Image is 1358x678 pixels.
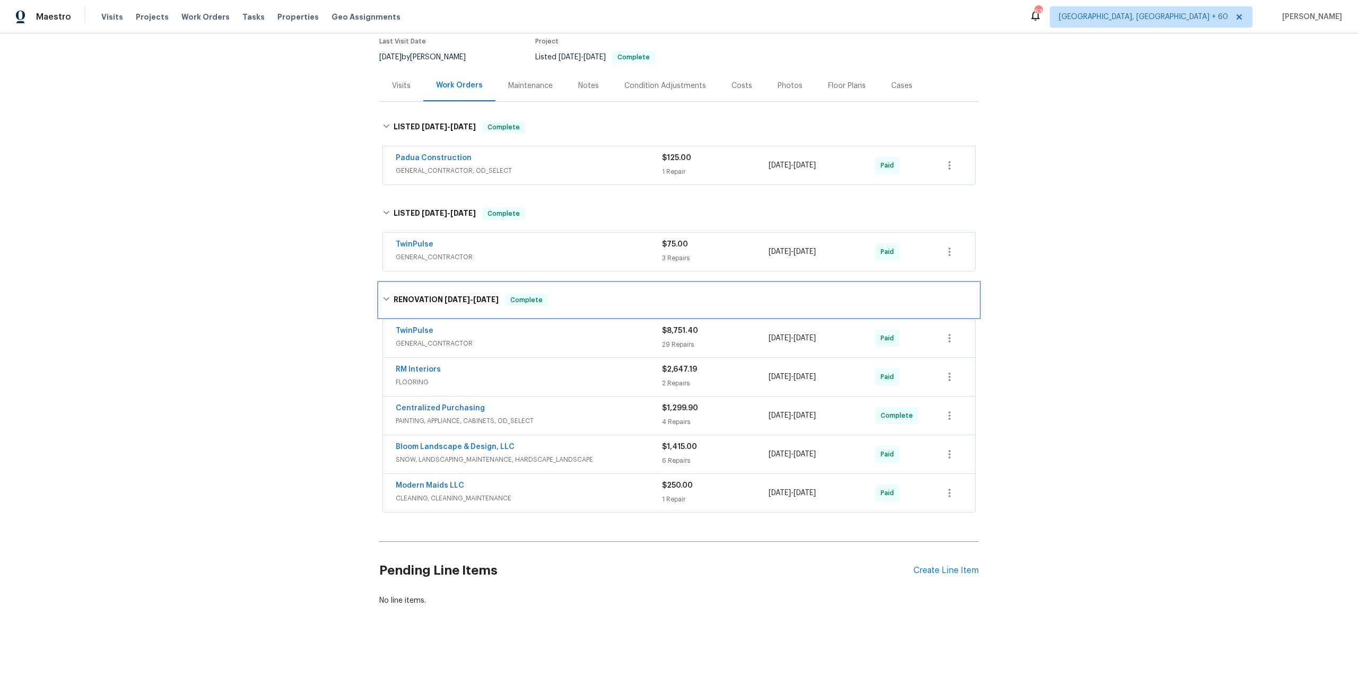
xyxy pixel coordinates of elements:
span: Paid [881,333,898,344]
span: $8,751.40 [662,327,698,334]
span: [DATE] [794,451,816,458]
span: [DATE] [445,296,470,303]
div: 29 Repairs [662,339,769,350]
span: GENERAL_CONTRACTOR [396,252,662,262]
span: - [769,488,816,498]
h6: RENOVATION [394,294,499,306]
span: Complete [483,122,524,133]
div: No line items. [379,595,979,606]
span: [DATE] [422,123,447,130]
span: Paid [881,488,898,498]
span: [DATE] [559,54,581,61]
span: CLEANING, CLEANING_MAINTENANCE [396,493,662,504]
span: - [422,123,476,130]
div: 3 Repairs [662,253,769,263]
span: Projects [136,12,169,22]
span: Complete [506,295,547,305]
span: - [769,410,816,421]
span: - [769,372,816,382]
span: [DATE] [450,209,476,217]
span: [DATE] [769,451,791,458]
span: $2,647.19 [662,366,697,373]
h2: Pending Line Items [379,546,913,595]
a: Padua Construction [396,154,472,162]
span: - [422,209,476,217]
div: LISTED [DATE]-[DATE]Complete [379,110,979,144]
span: [DATE] [379,54,402,61]
span: - [769,449,816,460]
span: $75.00 [662,241,688,248]
span: $1,415.00 [662,443,697,451]
div: 2 Repairs [662,378,769,389]
span: FLOORING [396,377,662,388]
span: GENERAL_CONTRACTOR, OD_SELECT [396,165,662,176]
div: Visits [392,81,411,91]
span: Listed [535,54,655,61]
a: Bloom Landscape & Design, LLC [396,443,515,451]
h6: LISTED [394,207,476,220]
span: Geo Assignments [332,12,401,22]
span: PAINTING, APPLIANCE, CABINETS, OD_SELECT [396,416,662,426]
span: [DATE] [794,489,816,497]
span: Complete [483,208,524,219]
span: - [769,246,816,257]
span: GENERAL_CONTRACTOR [396,338,662,349]
a: Centralized Purchasing [396,404,485,412]
span: SNOW, LANDSCAPING_MAINTENANCE, HARDSCAPE_LANDSCAPE [396,454,662,465]
span: Work Orders [181,12,230,22]
span: $250.00 [662,482,693,489]
a: Modern Maids LLC [396,482,464,489]
span: [DATE] [584,54,606,61]
span: [GEOGRAPHIC_DATA], [GEOGRAPHIC_DATA] + 60 [1059,12,1228,22]
span: - [559,54,606,61]
span: Paid [881,372,898,382]
span: [DATE] [794,373,816,381]
a: TwinPulse [396,241,433,248]
span: Maestro [36,12,71,22]
span: [DATE] [769,412,791,419]
span: Tasks [242,13,265,21]
span: - [769,160,816,171]
span: [PERSON_NAME] [1278,12,1342,22]
div: Photos [778,81,803,91]
span: [DATE] [769,373,791,381]
span: [DATE] [769,489,791,497]
a: RM Interiors [396,366,441,373]
div: Maintenance [508,81,553,91]
span: [DATE] [794,412,816,419]
span: - [769,333,816,344]
h6: LISTED [394,121,476,134]
span: - [445,296,499,303]
div: 1 Repair [662,494,769,505]
span: [DATE] [769,334,791,342]
div: Condition Adjustments [624,81,706,91]
span: [DATE] [769,248,791,256]
div: 4 Repairs [662,417,769,427]
span: Last Visit Date [379,38,426,45]
span: [DATE] [794,248,816,256]
div: Work Orders [436,80,483,91]
span: [DATE] [450,123,476,130]
span: $125.00 [662,154,691,162]
span: Paid [881,246,898,257]
span: [DATE] [794,162,816,169]
span: [DATE] [794,334,816,342]
div: 639 [1034,6,1042,17]
div: 1 Repair [662,166,769,177]
span: Paid [881,160,898,171]
div: Costs [732,81,752,91]
div: LISTED [DATE]-[DATE]Complete [379,197,979,231]
div: Floor Plans [828,81,866,91]
span: [DATE] [473,296,499,303]
div: Notes [578,81,599,91]
div: by [PERSON_NAME] [379,51,478,64]
span: $1,299.90 [662,404,698,412]
span: Project [535,38,559,45]
span: Paid [881,449,898,460]
span: Properties [277,12,319,22]
div: Cases [891,81,912,91]
span: Complete [881,410,917,421]
span: Visits [101,12,123,22]
span: Complete [613,54,654,60]
span: [DATE] [422,209,447,217]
